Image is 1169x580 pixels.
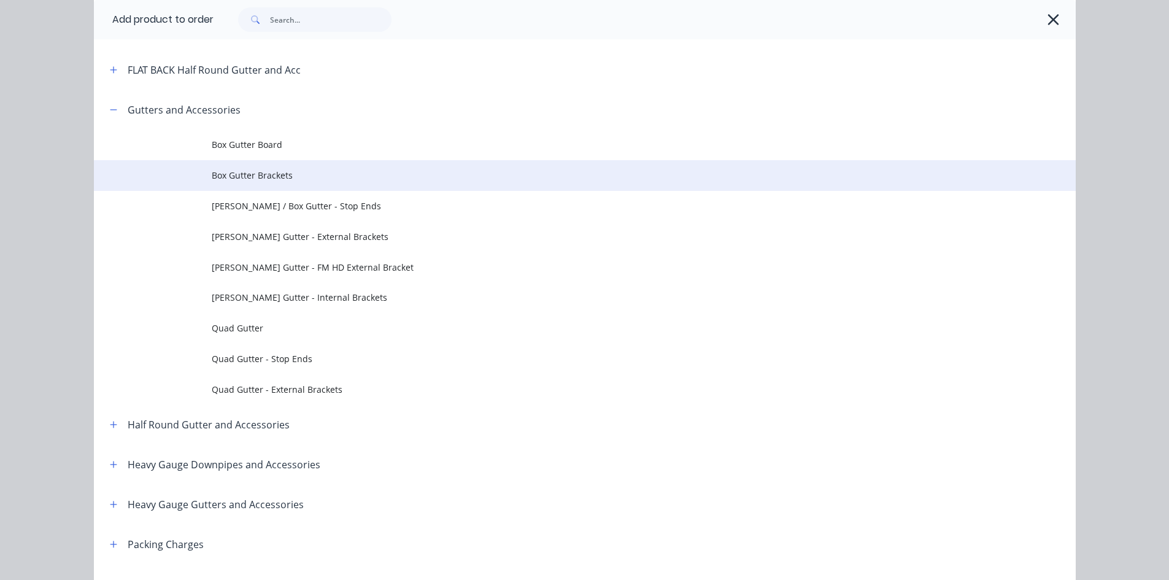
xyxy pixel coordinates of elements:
[128,537,204,552] div: Packing Charges
[128,457,320,472] div: Heavy Gauge Downpipes and Accessories
[212,169,903,182] span: Box Gutter Brackets
[212,199,903,212] span: [PERSON_NAME] / Box Gutter - Stop Ends
[128,497,304,512] div: Heavy Gauge Gutters and Accessories
[212,322,903,334] span: Quad Gutter
[270,7,392,32] input: Search...
[212,138,903,151] span: Box Gutter Board
[128,102,241,117] div: Gutters and Accessories
[128,417,290,432] div: Half Round Gutter and Accessories
[212,291,903,304] span: [PERSON_NAME] Gutter - Internal Brackets
[212,261,903,274] span: [PERSON_NAME] Gutter - FM HD External Bracket
[212,230,903,243] span: [PERSON_NAME] Gutter - External Brackets
[212,383,903,396] span: Quad Gutter - External Brackets
[212,352,903,365] span: Quad Gutter - Stop Ends
[128,63,301,77] div: FLAT BACK Half Round Gutter and Acc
